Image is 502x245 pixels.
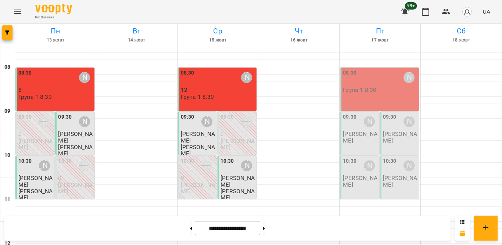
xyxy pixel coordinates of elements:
[4,195,10,203] h6: 11
[179,37,257,44] h6: 15 жовт
[383,157,397,165] label: 10:30
[35,4,72,14] img: Voopty Logo
[18,87,93,93] p: 8
[9,3,26,21] button: Menu
[220,174,255,188] span: [PERSON_NAME]
[341,37,419,44] h6: 17 жовт
[35,15,72,20] span: For Business
[364,160,375,171] div: Тетяна Орешко-Кушнір
[259,37,338,44] h6: 16 жовт
[79,72,90,83] div: Тетяна Орешко-Кушнір
[343,69,356,77] label: 08:30
[181,87,255,93] p: 12
[181,157,194,165] label: 10:30
[181,69,194,77] label: 08:30
[201,160,212,171] div: Тетяна Орешко-Кушнір
[18,131,53,137] p: 0
[97,25,176,37] h6: Вт
[4,151,10,159] h6: 10
[58,130,92,144] span: [PERSON_NAME]
[18,157,32,165] label: 10:30
[39,116,50,127] div: Тетяна Орешко-Кушнір
[79,160,90,171] div: Тетяна Орешко-Кушнір
[343,87,376,93] p: Група 1 8:30
[404,160,415,171] div: Тетяна Орешко-Кушнір
[341,25,419,37] h6: Пт
[483,8,490,15] span: UA
[18,113,32,121] label: 09:30
[18,69,32,77] label: 08:30
[181,144,215,157] p: [PERSON_NAME]
[58,175,93,181] p: 0
[404,116,415,127] div: Тетяна Орешко-Кушнір
[343,131,377,144] p: [PERSON_NAME]
[383,113,397,121] label: 09:30
[4,107,10,115] h6: 09
[220,138,255,151] p: [PERSON_NAME]
[241,160,252,171] div: Тетяна Орешко-Кушнір
[181,94,214,100] p: Група 1 8:30
[220,131,255,137] p: 0
[241,116,252,127] div: Тетяна Орешко-Кушнір
[4,63,10,71] h6: 08
[462,7,472,17] img: avatar_s.png
[343,157,356,165] label: 10:30
[480,5,493,18] button: UA
[220,113,234,121] label: 09:30
[364,116,375,127] div: Тетяна Орешко-Кушнір
[18,94,52,100] p: Група 1 8:30
[383,175,417,188] p: [PERSON_NAME]
[181,130,215,144] span: [PERSON_NAME]
[16,37,95,44] h6: 13 жовт
[181,182,215,195] p: [PERSON_NAME]
[79,116,90,127] div: Тетяна Орешко-Кушнір
[259,25,338,37] h6: Чт
[18,138,53,151] p: [PERSON_NAME]
[405,2,417,10] span: 99+
[39,160,50,171] div: Тетяна Орешко-Кушнір
[404,72,415,83] div: Тетяна Орешко-Кушнір
[58,113,72,121] label: 09:30
[18,188,53,201] p: [PERSON_NAME]
[201,116,212,127] div: Тетяна Орешко-Кушнір
[58,144,93,157] p: [PERSON_NAME]
[241,72,252,83] div: Тетяна Орешко-Кушнір
[422,37,501,44] h6: 18 жовт
[383,131,417,144] p: [PERSON_NAME]
[58,182,93,195] p: [PERSON_NAME]
[220,188,255,201] p: [PERSON_NAME]
[179,25,257,37] h6: Ср
[18,174,53,188] span: [PERSON_NAME]
[220,157,234,165] label: 10:30
[16,25,95,37] h6: Пн
[343,113,356,121] label: 09:30
[181,113,194,121] label: 09:30
[422,25,501,37] h6: Сб
[343,175,377,188] p: [PERSON_NAME]
[181,175,215,181] p: 0
[58,157,72,165] label: 10:30
[97,37,176,44] h6: 14 жовт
